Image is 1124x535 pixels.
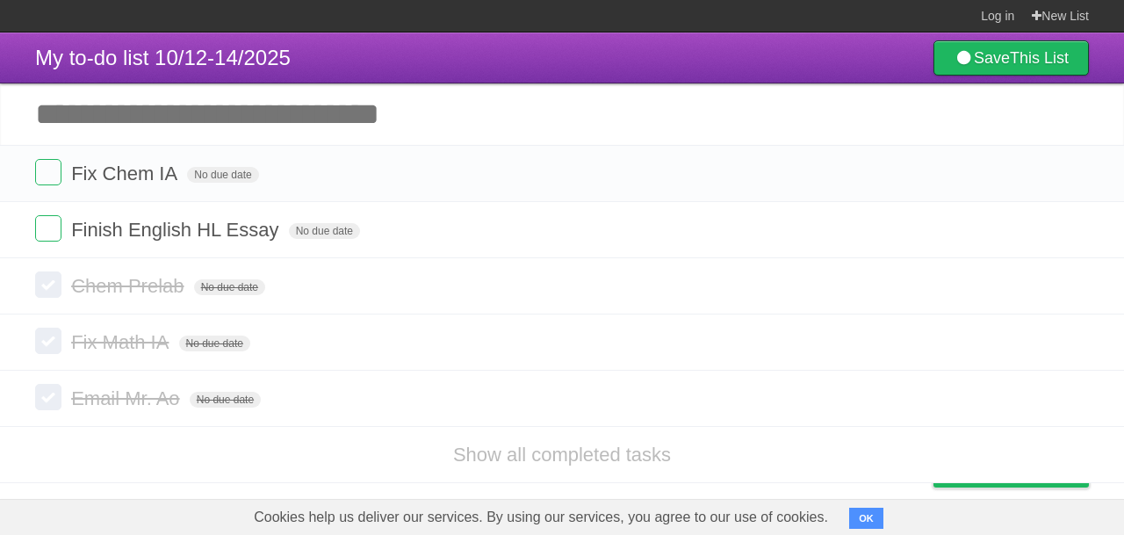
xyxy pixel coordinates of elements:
[35,271,61,298] label: Done
[1010,49,1069,67] b: This List
[35,46,291,69] span: My to-do list 10/12-14/2025
[190,392,261,408] span: No due date
[35,215,61,242] label: Done
[179,336,250,351] span: No due date
[194,279,265,295] span: No due date
[970,456,1080,487] span: Buy me a coffee
[71,387,184,409] span: Email Mr. Ao
[35,384,61,410] label: Done
[35,328,61,354] label: Done
[236,500,846,535] span: Cookies help us deliver our services. By using our services, you agree to our use of cookies.
[71,219,283,241] span: Finish English HL Essay
[849,508,883,529] button: OK
[187,167,258,183] span: No due date
[35,159,61,185] label: Done
[933,40,1089,76] a: SaveThis List
[71,275,188,297] span: Chem Prelab
[71,331,173,353] span: Fix Math IA
[289,223,360,239] span: No due date
[71,163,182,184] span: Fix Chem IA
[453,444,671,466] a: Show all completed tasks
